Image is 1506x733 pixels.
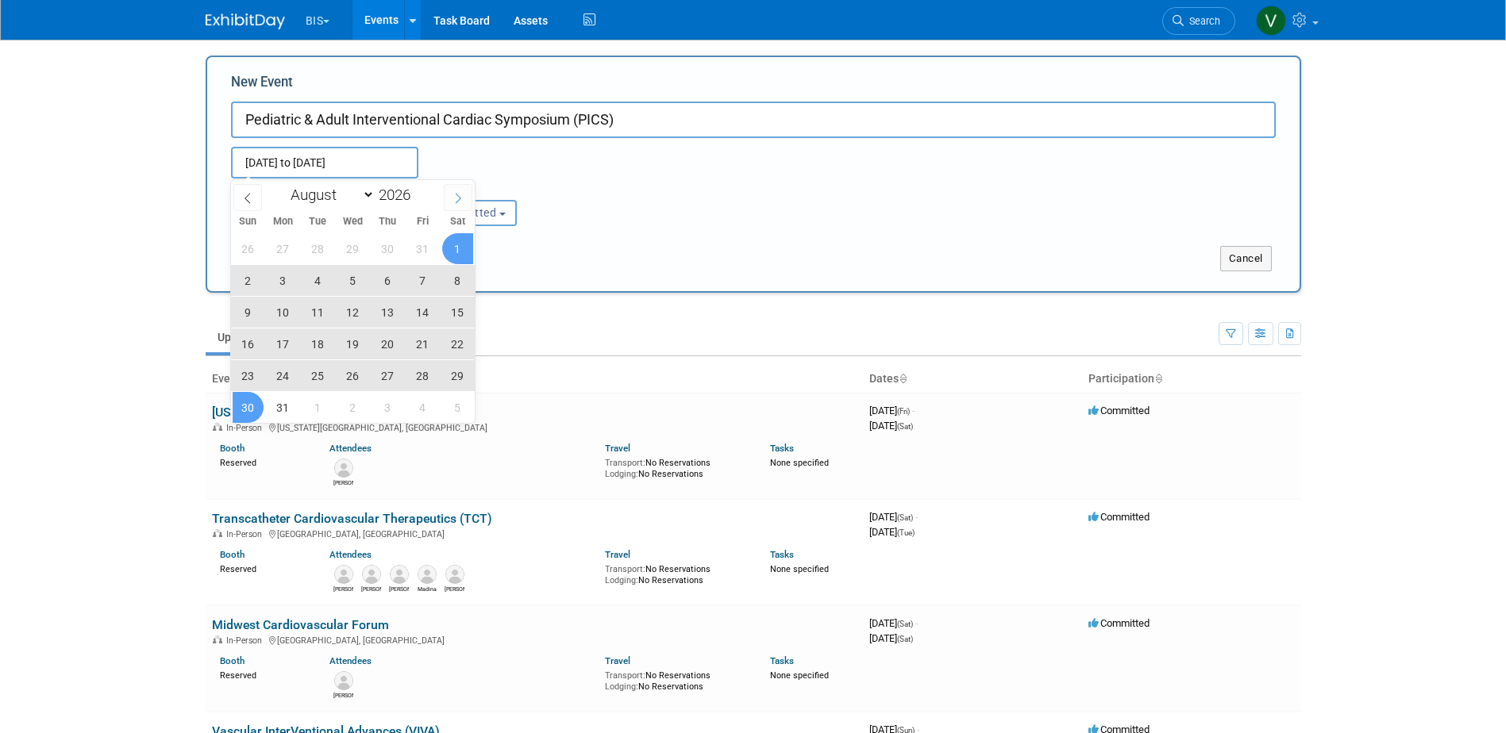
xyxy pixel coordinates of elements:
span: August 11, 2026 [302,297,333,328]
span: July 29, 2026 [337,233,368,264]
div: Reserved [220,455,306,469]
span: Transport: [605,458,645,468]
span: September 4, 2026 [407,392,438,423]
span: August 30, 2026 [233,392,264,423]
div: Attendance / Format: [231,178,385,199]
div: Dave Mittl [445,584,464,593]
span: (Tue) [897,528,915,537]
span: August 9, 2026 [233,297,264,328]
span: August 26, 2026 [337,360,368,391]
a: Booth [220,549,245,560]
span: [DATE] [869,632,913,644]
img: Dave Mittl [445,565,464,584]
span: In-Person [226,423,267,433]
th: Event [206,366,863,393]
span: July 26, 2026 [233,233,264,264]
span: Sat [440,217,475,227]
span: (Sat) [897,422,913,431]
span: Committed [1088,511,1150,523]
select: Month [283,185,375,205]
a: Upcoming11 [206,322,299,352]
a: Attendees [329,655,372,666]
span: [DATE] [869,420,913,432]
span: August 16, 2026 [233,328,264,359]
span: August 21, 2026 [407,328,438,359]
img: In-Person Event [213,635,222,643]
div: Joe Alfaro [333,584,353,593]
span: Committed [1088,617,1150,629]
img: Melanie Maese [362,565,381,584]
span: (Sat) [897,513,913,522]
a: Travel [605,549,630,560]
a: Tasks [770,443,794,454]
span: July 31, 2026 [407,233,438,264]
span: August 7, 2026 [407,265,438,296]
span: - [912,405,915,416]
span: August 27, 2026 [372,360,403,391]
span: July 28, 2026 [302,233,333,264]
div: Participation: [409,178,563,199]
span: September 1, 2026 [302,392,333,423]
span: August 17, 2026 [268,328,299,359]
span: In-Person [226,529,267,539]
a: Search [1162,7,1235,35]
img: Kim Herring [334,671,353,690]
span: - [915,511,918,523]
span: August 10, 2026 [268,297,299,328]
span: (Sat) [897,635,913,643]
a: Tasks [770,655,794,666]
span: August 19, 2026 [337,328,368,359]
img: In-Person Event [213,423,222,431]
a: Booth [220,443,245,454]
span: In-Person [226,635,267,646]
div: Kim Herring [333,478,353,487]
span: August 3, 2026 [268,265,299,296]
span: Search [1184,15,1220,27]
img: Kevin O'Neill [390,565,409,584]
span: Transport: [605,564,645,574]
input: Name of Trade Show / Conference [231,102,1276,138]
span: September 5, 2026 [442,392,473,423]
a: Transcatheter Cardiovascular Therapeutics (TCT) [212,511,492,526]
div: No Reservations No Reservations [605,455,746,479]
span: None specified [770,564,829,574]
span: August 20, 2026 [372,328,403,359]
img: Kim Herring [334,459,353,478]
span: August 5, 2026 [337,265,368,296]
div: Reserved [220,561,306,575]
span: August 12, 2026 [337,297,368,328]
span: August 22, 2026 [442,328,473,359]
a: [US_STATE] Cardiovascular Summit [212,405,414,420]
span: Tue [300,217,335,227]
span: Mon [265,217,300,227]
span: Lodging: [605,469,638,479]
img: In-Person Event [213,529,222,537]
span: Thu [370,217,405,227]
span: August 25, 2026 [302,360,333,391]
span: [DATE] [869,617,918,629]
div: [GEOGRAPHIC_DATA], [GEOGRAPHIC_DATA] [212,527,857,539]
span: August 2, 2026 [233,265,264,296]
span: August 6, 2026 [372,265,403,296]
th: Participation [1082,366,1301,393]
img: Valerie Shively [1256,6,1286,36]
a: Tasks [770,549,794,560]
span: (Fri) [897,407,910,416]
div: Reserved [220,667,306,681]
span: August 24, 2026 [268,360,299,391]
span: August 4, 2026 [302,265,333,296]
span: August 1, 2026 [442,233,473,264]
span: (Sat) [897,620,913,628]
div: [GEOGRAPHIC_DATA], [GEOGRAPHIC_DATA] [212,633,857,646]
span: August 31, 2026 [268,392,299,423]
span: August 23, 2026 [233,360,264,391]
a: Travel [605,655,630,666]
span: August 18, 2026 [302,328,333,359]
span: None specified [770,458,829,468]
span: - [915,617,918,629]
span: Wed [335,217,370,227]
img: Madina Eason [418,565,437,584]
span: July 27, 2026 [268,233,299,264]
span: Sun [231,217,266,227]
span: Committed [1088,405,1150,416]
